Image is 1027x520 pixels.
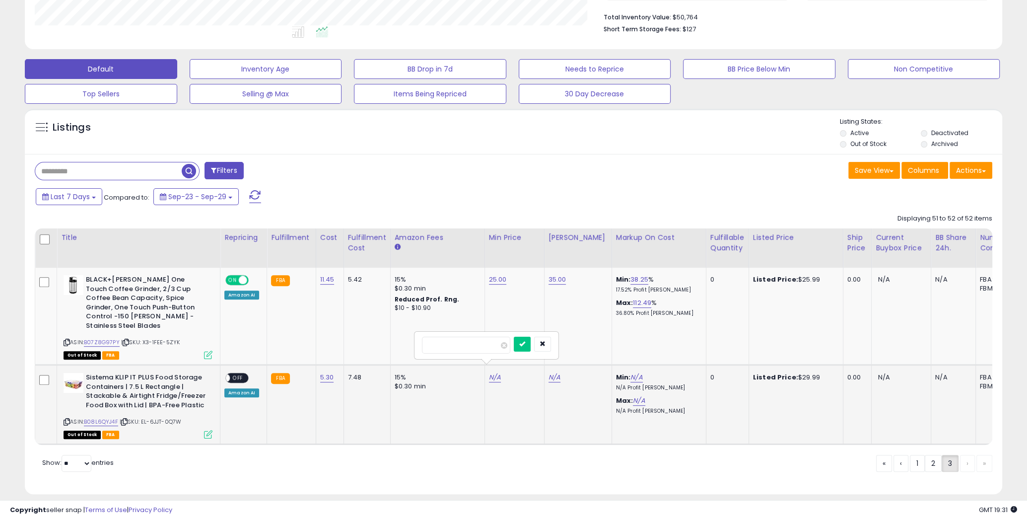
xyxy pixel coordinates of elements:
span: N/A [878,275,890,284]
span: Show: entries [42,458,114,467]
label: Archived [931,140,958,148]
b: Reduced Prof. Rng. [395,295,460,303]
div: Fulfillment [271,232,311,243]
a: N/A [630,372,642,382]
a: Privacy Policy [129,505,172,515]
div: Repricing [224,232,263,243]
div: Num of Comp. [980,232,1016,253]
div: Cost [320,232,340,243]
span: FBA [102,431,119,439]
div: N/A [935,275,968,284]
small: FBA [271,275,289,286]
a: B07Z8G97PY [84,338,120,347]
b: Min: [616,275,631,284]
a: 35.00 [548,275,566,285]
button: Selling @ Max [190,84,342,104]
button: Actions [950,162,992,179]
button: Last 7 Days [36,188,102,205]
div: Markup on Cost [616,232,702,243]
span: Sep-23 - Sep-29 [168,192,226,202]
button: Sep-23 - Sep-29 [153,188,239,205]
div: 0 [710,373,741,382]
span: 2025-10-9 19:31 GMT [979,505,1017,515]
div: ASIN: [64,373,212,438]
div: ASIN: [64,275,212,358]
b: Total Inventory Value: [604,13,671,21]
span: ‹ [900,458,902,468]
div: Ship Price [847,232,867,253]
div: $10 - $10.90 [395,304,477,312]
button: Filters [205,162,243,179]
div: 0 [710,275,741,284]
div: FBA: n/a [980,275,1013,284]
span: Columns [908,165,939,175]
div: $29.99 [753,373,835,382]
span: All listings that are currently out of stock and unavailable for purchase on Amazon [64,351,101,360]
p: Listing States: [840,117,1002,127]
th: The percentage added to the cost of goods (COGS) that forms the calculator for Min & Max prices. [612,228,706,268]
div: $0.30 min [395,382,477,391]
small: Amazon Fees. [395,243,401,252]
a: 2 [925,455,942,472]
div: FBM: n/a [980,284,1013,293]
button: Columns [901,162,948,179]
div: Fulfillment Cost [348,232,386,253]
a: 3 [942,455,959,472]
div: Displaying 51 to 52 of 52 items [897,214,992,223]
div: 15% [395,373,477,382]
div: Title [61,232,216,243]
div: Current Buybox Price [876,232,927,253]
span: OFF [230,374,246,382]
div: 0.00 [847,275,864,284]
b: BLACK+[PERSON_NAME] One Touch Coffee Grinder, 2/3 Cup Coffee Bean Capacity, Spice Grinder, One To... [86,275,206,333]
span: Compared to: [104,193,149,202]
div: 0.00 [847,373,864,382]
div: $0.30 min [395,284,477,293]
span: ON [226,276,239,285]
a: 11.45 [320,275,335,285]
div: Listed Price [753,232,839,243]
div: Fulfillable Quantity [710,232,745,253]
div: FBM: n/a [980,382,1013,391]
button: 30 Day Decrease [519,84,671,104]
button: Default [25,59,177,79]
span: Last 7 Days [51,192,90,202]
button: Inventory Age [190,59,342,79]
span: « [883,458,886,468]
p: N/A Profit [PERSON_NAME] [616,408,698,415]
div: 15% [395,275,477,284]
span: OFF [247,276,263,285]
span: All listings that are currently out of stock and unavailable for purchase on Amazon [64,431,101,439]
button: Top Sellers [25,84,177,104]
div: N/A [935,373,968,382]
span: $127 [683,24,696,34]
img: 41e37ZIYLHL._SL40_.jpg [64,373,83,393]
div: Amazon Fees [395,232,480,243]
label: Deactivated [931,129,968,137]
div: FBA: n/a [980,373,1013,382]
strong: Copyright [10,505,46,515]
div: 5.42 [348,275,383,284]
a: 25.00 [489,275,507,285]
b: Listed Price: [753,372,798,382]
button: Needs to Reprice [519,59,671,79]
a: N/A [489,372,501,382]
li: $50,764 [604,10,985,22]
h5: Listings [53,121,91,135]
a: B08L6QYJ4F [84,418,118,426]
div: 7.48 [348,373,383,382]
button: Non Competitive [848,59,1000,79]
a: N/A [548,372,560,382]
a: 38.25 [630,275,648,285]
b: Max: [616,298,633,307]
button: BB Drop in 7d [354,59,506,79]
div: % [616,298,698,317]
div: % [616,275,698,294]
a: Terms of Use [85,505,127,515]
p: 36.80% Profit [PERSON_NAME] [616,310,698,317]
a: 112.49 [633,298,651,308]
div: Amazon AI [224,388,259,397]
b: Listed Price: [753,275,798,284]
span: FBA [102,351,119,360]
div: seller snap | | [10,506,172,515]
